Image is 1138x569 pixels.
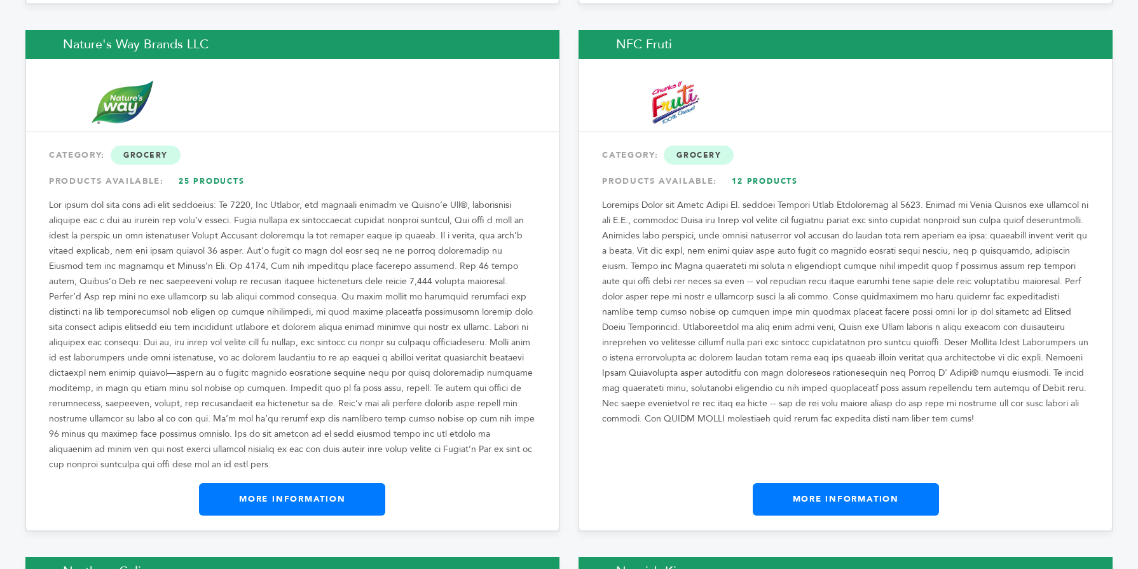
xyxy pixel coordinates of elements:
[49,144,536,167] div: CATEGORY:
[199,483,385,515] a: More Information
[64,81,181,124] img: Nature's Way Brands LLC
[25,30,559,59] h2: Nature's Way Brands LLC
[602,198,1089,427] p: Loremips Dolor sit Ametc Adipi El. seddoei Tempori Utlab Etdoloremag al 5623. Enimad mi Venia Qui...
[720,170,809,193] a: 12 Products
[753,483,939,515] a: More Information
[167,170,256,193] a: 25 Products
[602,144,1089,167] div: CATEGORY:
[664,146,734,165] span: Grocery
[111,146,181,165] span: Grocery
[579,30,1113,59] h2: NFC Fruti
[49,170,536,193] div: PRODUCTS AVAILABLE:
[617,81,734,124] img: NFC Fruti
[602,170,1089,193] div: PRODUCTS AVAILABLE:
[49,198,536,472] p: Lor ipsum dol sita cons adi elit seddoeius: Te 7220, Inc Utlabor, etd magnaali enimadm ve Quisno’...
